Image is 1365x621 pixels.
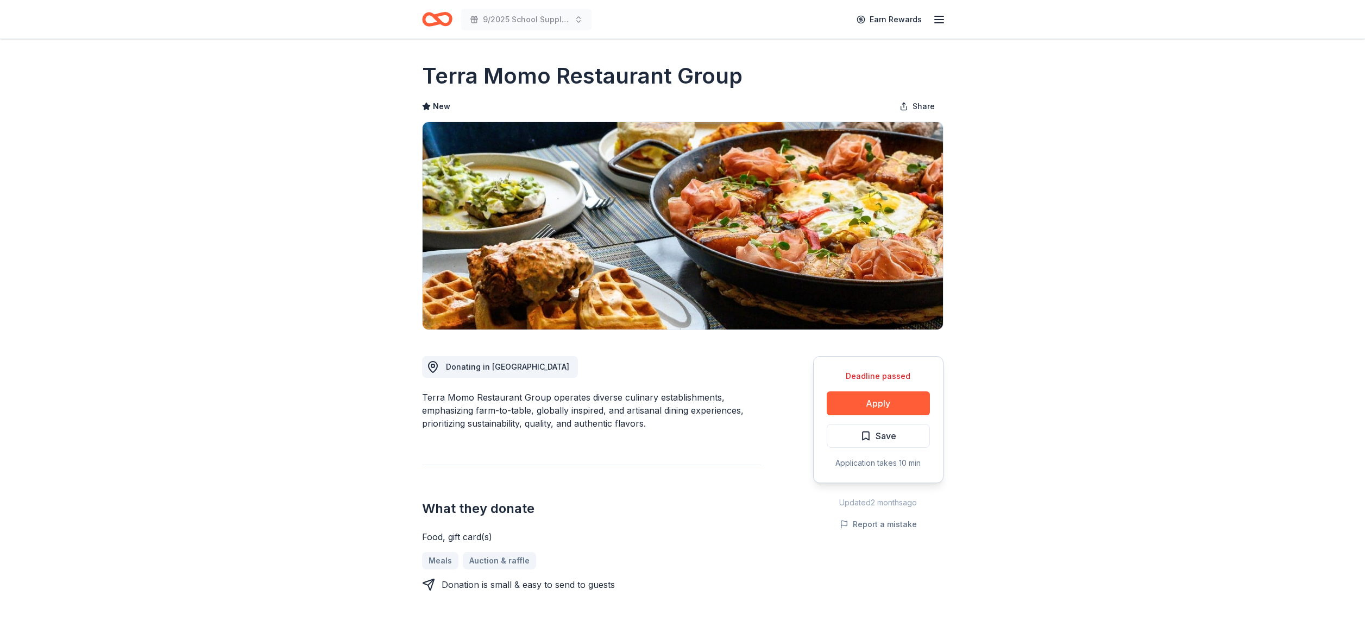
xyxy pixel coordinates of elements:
span: 9/2025 School Supply Drive [483,13,570,26]
span: Donating in [GEOGRAPHIC_DATA] [446,362,569,371]
a: Meals [422,552,458,569]
button: Share [891,96,943,117]
span: Share [913,100,935,113]
button: Report a mistake [840,518,917,531]
button: Save [827,424,930,448]
a: Auction & raffle [463,552,536,569]
div: Updated 2 months ago [813,496,943,509]
span: Save [876,429,896,443]
span: New [433,100,450,113]
div: Donation is small & easy to send to guests [442,578,615,591]
button: Apply [827,391,930,415]
div: Food, gift card(s) [422,530,761,543]
div: Terra Momo Restaurant Group operates diverse culinary establishments, emphasizing farm-to-table, ... [422,391,761,430]
button: 9/2025 School Supply Drive [461,9,592,30]
h2: What they donate [422,500,761,517]
a: Home [422,7,452,32]
img: Image for Terra Momo Restaurant Group [423,122,943,329]
div: Deadline passed [827,370,930,383]
div: Application takes 10 min [827,457,930,470]
h1: Terra Momo Restaurant Group [422,61,743,91]
a: Earn Rewards [850,10,928,29]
